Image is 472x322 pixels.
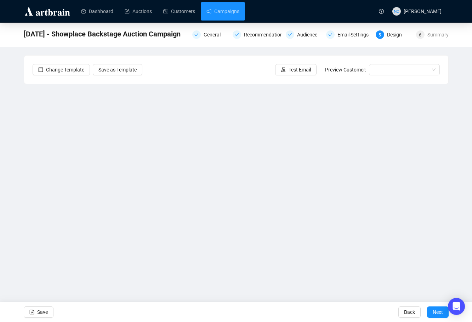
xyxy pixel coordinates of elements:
button: Change Template [33,64,90,75]
span: check [288,33,292,37]
div: 5Design [376,30,412,39]
div: 6Summary [416,30,449,39]
div: Summary [427,30,449,39]
span: question-circle [379,9,384,14]
span: Change Template [46,66,84,74]
span: Back [404,302,415,322]
div: Audience [297,30,322,39]
div: Email Settings [326,30,371,39]
span: Preview Customer: [325,67,366,73]
span: check [328,33,332,37]
a: Campaigns [206,2,239,21]
div: Recommendations [244,30,290,39]
a: Dashboard [81,2,113,21]
span: 5 [379,33,381,38]
button: Save [24,306,53,318]
span: save [29,310,34,315]
button: Test Email [275,64,317,75]
button: Back [398,306,421,318]
span: check [194,33,199,37]
a: Customers [163,2,195,21]
img: logo [24,6,71,17]
div: Design [387,30,406,39]
span: Save [37,302,48,322]
div: Open Intercom Messenger [448,298,465,315]
a: Auctions [125,2,152,21]
span: Test Email [289,66,311,74]
div: General [192,30,228,39]
span: September 25 - Showplace Backstage Auction Campaign [24,28,181,40]
span: [PERSON_NAME] [404,8,442,14]
div: Email Settings [337,30,373,39]
button: Next [427,306,449,318]
span: experiment [281,67,286,72]
div: General [204,30,225,39]
span: NC [394,8,399,15]
button: Save as Template [93,64,142,75]
span: layout [38,67,43,72]
div: Recommendations [233,30,282,39]
span: Save as Template [98,66,137,74]
span: 6 [419,33,421,38]
span: Next [433,302,443,322]
div: Audience [286,30,322,39]
span: check [235,33,239,37]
